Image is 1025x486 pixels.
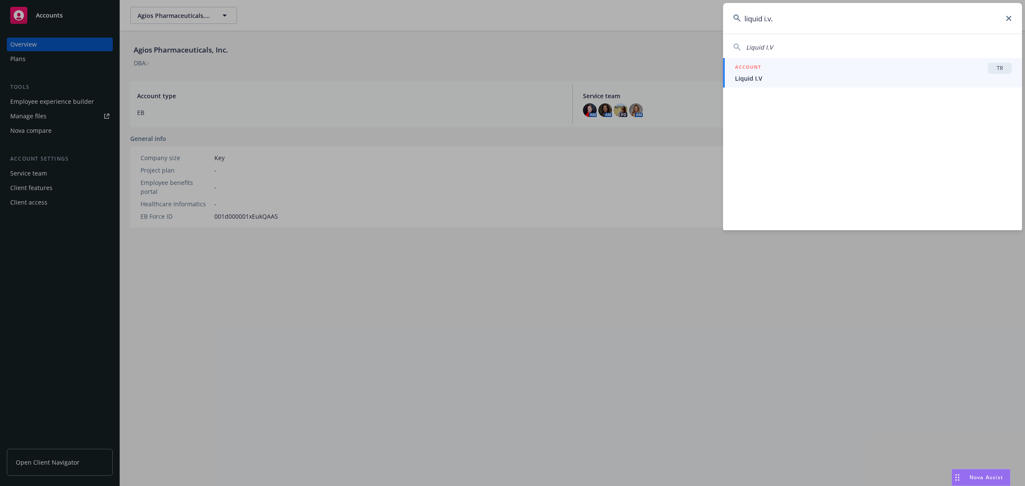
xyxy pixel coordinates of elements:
[969,474,1003,481] span: Nova Assist
[735,63,761,73] h5: ACCOUNT
[723,58,1022,88] a: ACCOUNTTRLiquid I.V
[735,74,1012,83] span: Liquid I.V
[991,64,1008,72] span: TR
[723,3,1022,34] input: Search...
[952,469,963,486] div: Drag to move
[952,469,1010,486] button: Nova Assist
[746,43,773,51] span: Liquid I.V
